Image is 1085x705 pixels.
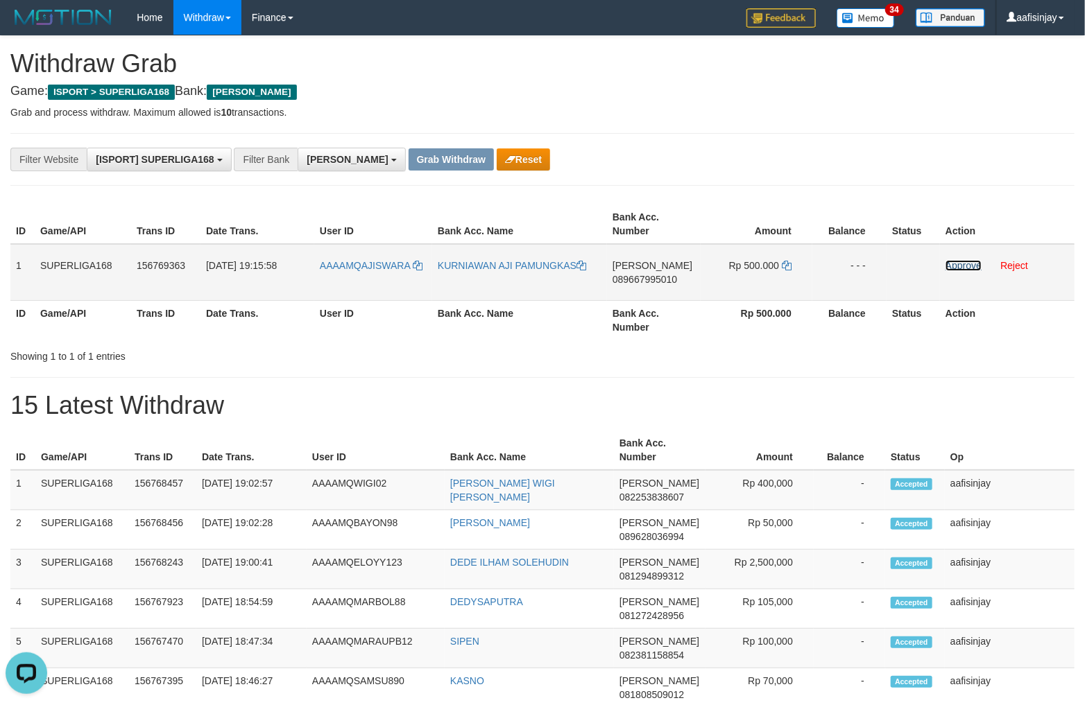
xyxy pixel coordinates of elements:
td: [DATE] 19:02:57 [196,470,307,510]
img: panduan.png [916,8,985,27]
th: Date Trans. [200,300,314,340]
button: Open LiveChat chat widget [6,6,47,47]
span: Accepted [891,597,932,609]
button: [ISPORT] SUPERLIGA168 [87,148,231,171]
span: [PERSON_NAME] [307,154,388,165]
th: User ID [307,430,445,470]
td: AAAAMQMARBOL88 [307,589,445,629]
td: - [814,470,885,510]
span: [PERSON_NAME] [620,596,699,607]
span: [ISPORT] SUPERLIGA168 [96,154,214,165]
th: Op [945,430,1075,470]
td: 1 [10,244,35,301]
td: [DATE] 19:02:28 [196,510,307,550]
span: Copy 089667995010 to clipboard [613,274,677,285]
td: 156768243 [129,550,196,589]
span: Rp 500.000 [729,260,779,271]
td: aafisinjay [945,470,1075,510]
a: AAAAMQAJISWARA [320,260,422,271]
a: Copy 500000 to clipboard [782,260,792,271]
td: SUPERLIGA168 [35,629,129,668]
td: Rp 400,000 [706,470,814,510]
a: KASNO [450,675,484,686]
span: Copy 081294899312 to clipboard [620,571,684,582]
span: AAAAMQAJISWARA [320,260,410,271]
span: ISPORT > SUPERLIGA168 [48,85,175,100]
th: ID [10,300,35,340]
span: [PERSON_NAME] [620,636,699,647]
th: Balance [812,300,887,340]
td: - [814,589,885,629]
a: SIPEN [450,636,479,647]
th: Trans ID [129,430,196,470]
span: [PERSON_NAME] [207,85,296,100]
span: 156769363 [137,260,185,271]
a: Approve [946,260,982,271]
th: Bank Acc. Name [445,430,614,470]
td: aafisinjay [945,589,1075,629]
strong: 10 [221,107,232,118]
td: 2 [10,510,35,550]
td: SUPERLIGA168 [35,470,129,510]
th: ID [10,430,35,470]
a: KURNIAWAN AJI PAMUNGKAS [438,260,586,271]
span: Copy 082381158854 to clipboard [620,650,684,661]
h1: 15 Latest Withdraw [10,392,1075,419]
th: Amount [701,204,812,244]
td: AAAAMQWIGI02 [307,470,445,510]
th: Date Trans. [196,430,307,470]
th: Bank Acc. Name [432,300,607,340]
div: Filter Bank [234,148,298,171]
span: Accepted [891,636,932,648]
img: MOTION_logo.png [10,7,116,28]
span: Copy 081808509012 to clipboard [620,689,684,700]
span: [DATE] 19:15:58 [206,260,277,271]
h4: Game: Bank: [10,85,1075,98]
th: User ID [314,300,432,340]
th: Bank Acc. Number [614,430,706,470]
td: Rp 50,000 [706,510,814,550]
th: Game/API [35,430,129,470]
td: [DATE] 18:47:34 [196,629,307,668]
td: [DATE] 19:00:41 [196,550,307,589]
td: AAAAMQMARAUPB12 [307,629,445,668]
div: Filter Website [10,148,87,171]
th: User ID [314,204,432,244]
span: Accepted [891,557,932,569]
span: 34 [885,3,904,16]
th: Bank Acc. Number [607,300,701,340]
td: SUPERLIGA168 [35,589,129,629]
a: [PERSON_NAME] [450,517,530,528]
th: Date Trans. [200,204,314,244]
th: Balance [814,430,885,470]
th: Trans ID [131,204,200,244]
span: [PERSON_NAME] [620,557,699,568]
th: Trans ID [131,300,200,340]
td: 156767923 [129,589,196,629]
td: [DATE] 18:54:59 [196,589,307,629]
td: SUPERLIGA168 [35,550,129,589]
span: Accepted [891,478,932,490]
span: Copy 082253838607 to clipboard [620,491,684,503]
th: Amount [706,430,814,470]
td: Rp 2,500,000 [706,550,814,589]
th: Rp 500.000 [701,300,812,340]
td: 5 [10,629,35,668]
span: Copy 081272428956 to clipboard [620,610,684,621]
th: Status [887,300,940,340]
th: Bank Acc. Name [432,204,607,244]
p: Grab and process withdraw. Maximum allowed is transactions. [10,105,1075,119]
span: [PERSON_NAME] [620,478,699,489]
td: 156767470 [129,629,196,668]
td: - [814,629,885,668]
td: 1 [10,470,35,510]
a: DEDYSAPUTRA [450,596,523,607]
img: Button%20Memo.svg [837,8,895,28]
td: 3 [10,550,35,589]
td: Rp 105,000 [706,589,814,629]
h1: Withdraw Grab [10,50,1075,78]
a: Reject [1000,260,1028,271]
td: AAAAMQELOYY123 [307,550,445,589]
span: [PERSON_NAME] [620,675,699,686]
td: 156768456 [129,510,196,550]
